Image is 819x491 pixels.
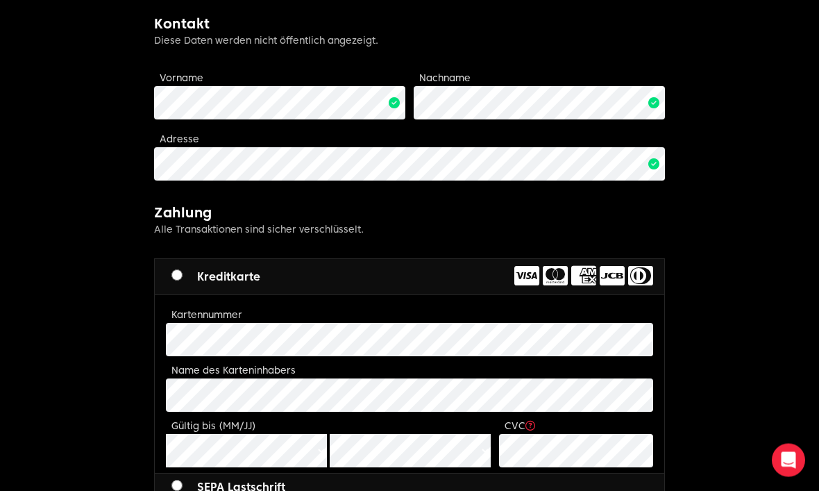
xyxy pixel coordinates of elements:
[154,223,665,237] p: Alle Transaktionen sind sicher verschlüsselt.
[171,310,242,321] label: Kartennummer
[160,73,203,84] label: Vorname
[171,421,256,432] label: Gültig bis (MM/JJ)
[154,15,665,34] h2: Kontakt
[154,34,665,48] p: Diese Daten werden nicht öffentlich angezeigt.
[171,270,183,281] input: Kreditkarte
[160,134,199,145] label: Adresse
[505,421,535,432] label: CVC
[171,269,260,286] label: Kreditkarte
[772,444,805,477] div: Open Intercom Messenger
[171,365,296,376] label: Name des Karteninhabers
[154,203,665,223] h2: Zahlung
[419,73,471,84] label: Nachname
